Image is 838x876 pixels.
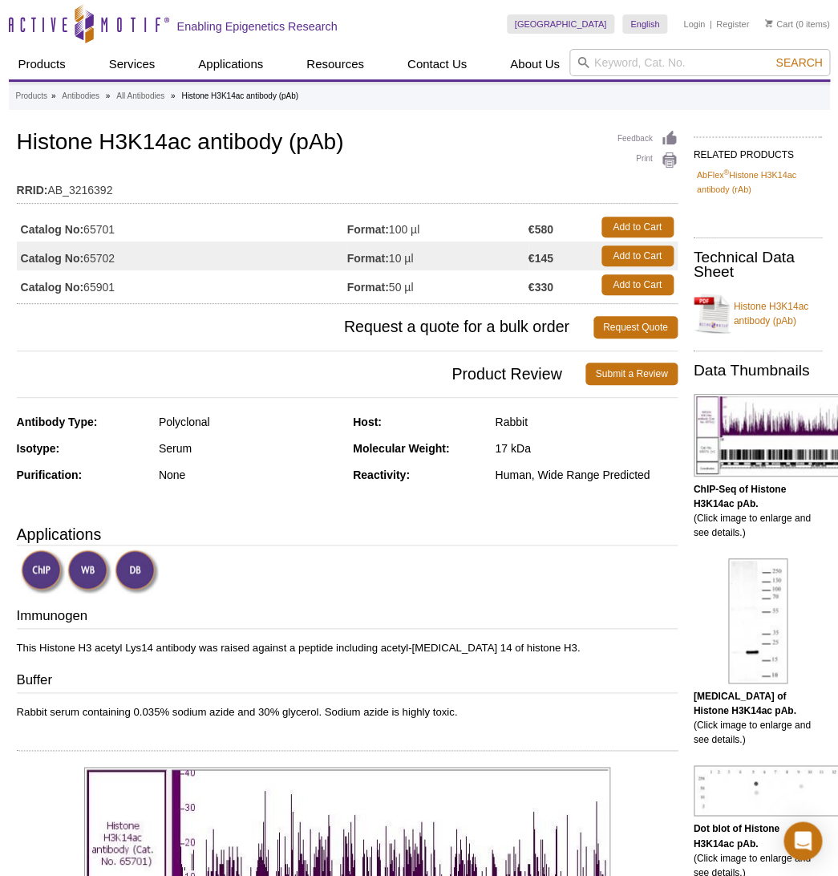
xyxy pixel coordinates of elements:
h2: RELATED PRODUCTS [694,136,822,165]
input: Keyword, Cat. No. [569,49,830,76]
strong: €145 [528,251,553,266]
strong: RRID: [17,183,48,197]
td: 50 µl [347,270,528,299]
a: AbFlex®Histone H3K14ac antibody (rAb) [697,168,819,197]
p: (Click image to enlarge and see details.) [694,689,822,747]
li: » [51,91,56,100]
strong: Format: [347,280,389,294]
strong: Isotype: [17,442,60,455]
a: [GEOGRAPHIC_DATA] [507,14,615,34]
img: Western Blot Validated [67,550,111,594]
li: (0 items) [765,14,830,34]
strong: Catalog No: [21,280,84,294]
td: 65901 [17,270,347,299]
img: ChIP Validated [21,550,65,594]
p: This Histone H3 acetyl Lys14 antibody was raised against a peptide including acetyl-[MEDICAL_DATA... [17,641,678,655]
td: 10 µl [347,241,528,270]
h3: Applications [17,522,678,546]
a: English [622,14,667,34]
td: 65702 [17,241,347,270]
li: Histone H3K14ac antibody (pAb) [181,91,298,100]
h3: Buffer [17,671,678,693]
a: Products [16,89,47,103]
a: Register [716,18,749,30]
div: Polyclonal [159,415,341,429]
h2: Data Thumbnails [694,363,822,378]
td: AB_3216392 [17,173,678,199]
strong: €330 [528,280,553,294]
td: 100 µl [347,213,528,241]
sup: ® [723,168,729,176]
img: Dot Blot Validated [115,550,159,594]
h3: Immunogen [17,606,678,629]
h1: Histone H3K14ac antibody (pAb) [17,130,678,157]
td: 65701 [17,213,347,241]
b: ChIP-Seq of Histone H3K14ac pAb. [694,484,786,509]
a: Cart [765,18,793,30]
div: Human, Wide Range Predicted [495,468,677,482]
a: Add to Cart [601,274,674,295]
strong: Catalog No: [21,222,84,237]
div: Rabbit [495,415,677,429]
strong: Antibody Type: [17,416,98,428]
strong: Molecular Weight: [353,442,449,455]
a: Add to Cart [601,217,674,237]
strong: Host: [353,416,382,428]
img: Your Cart [765,19,772,27]
a: Request Quote [593,316,678,339]
a: Feedback [617,130,678,148]
div: Open Intercom Messenger [783,821,822,860]
a: Products [9,49,75,79]
a: Print [617,152,678,169]
a: About Us [500,49,569,79]
a: Histone H3K14ac antibody (pAb) [694,290,822,338]
a: All Antibodies [116,89,164,103]
div: Serum [159,441,341,456]
span: Search [775,56,822,69]
a: Contact Us [398,49,476,79]
a: Add to Cart [601,245,674,266]
a: Services [99,49,165,79]
strong: Format: [347,222,389,237]
a: Applications [188,49,273,79]
button: Search [771,55,827,70]
a: Resources [297,49,374,79]
h2: Technical Data Sheet [694,250,822,279]
li: | [710,14,712,34]
span: Product Review [17,363,586,385]
strong: Catalog No: [21,251,84,266]
div: None [159,468,341,482]
span: Request a quote for a bulk order [17,316,593,339]
a: Antibodies [62,89,99,103]
p: Rabbit serum containing 0.035% sodium azide and 30% glycerol. Sodium azide is highly toxic. [17,705,678,720]
b: Dot blot of Histone H3K14ac pAb. [694,823,779,849]
strong: Reactivity: [353,468,410,481]
img: Histone H3K14ac antibody (pAb) tested by Western blot. [728,558,787,683]
p: (Click image to enlarge and see details.) [694,482,822,540]
b: [MEDICAL_DATA] of Histone H3K14ac pAb. [694,691,796,716]
a: Submit a Review [585,363,677,385]
h2: Enabling Epigenetics Research [177,19,338,34]
a: Login [683,18,705,30]
strong: Purification: [17,468,83,481]
strong: €580 [528,222,553,237]
div: 17 kDa [495,441,677,456]
li: » [106,91,111,100]
li: » [171,91,176,100]
strong: Format: [347,251,389,266]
